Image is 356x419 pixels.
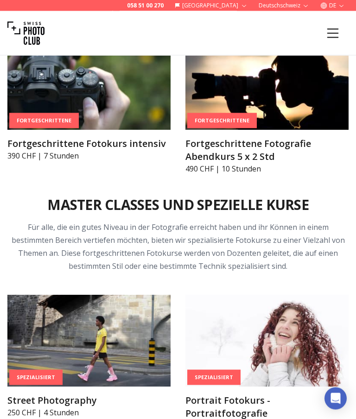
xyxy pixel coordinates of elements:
[7,151,171,162] p: 390 CHF | 7 Stunden
[185,38,349,130] img: Fortgeschrittene Fotografie Abendkurs 5 x 2 Std
[324,387,347,410] div: Open Intercom Messenger
[7,38,171,130] img: Fortgeschrittene Fotokurs intensiv
[185,38,349,175] a: Fortgeschrittene Fotografie Abendkurs 5 x 2 StdFortgeschritteneFortgeschrittene Fotografie Abendk...
[317,18,349,49] button: Menu
[7,295,171,419] a: Street PhotographySpezialisiertStreet Photography250 CHF | 4 Stunden
[185,164,349,175] p: 490 CHF | 10 Stunden
[7,295,171,387] img: Street Photography
[185,295,349,387] img: Portrait Fotokurs - Portraitfotografie
[7,15,44,52] img: Swiss photo club
[127,2,164,9] a: 058 51 00 270
[187,370,241,386] div: Spezialisiert
[187,114,257,129] div: Fortgeschrittene
[7,407,171,419] p: 250 CHF | 4 Stunden
[12,222,345,272] span: Für alle, die ein gutes Niveau in der Fotografie erreicht haben und ihr Können in einem bestimmte...
[185,138,349,164] h3: Fortgeschrittene Fotografie Abendkurs 5 x 2 Std
[7,394,171,407] h3: Street Photography
[47,197,309,214] h2: Master Classes und spezielle Kurse
[7,38,171,162] a: Fortgeschrittene Fotokurs intensivFortgeschritteneFortgeschrittene Fotokurs intensiv390 CHF | 7 S...
[9,114,79,129] div: Fortgeschrittene
[7,138,171,151] h3: Fortgeschrittene Fotokurs intensiv
[9,370,63,386] div: Spezialisiert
